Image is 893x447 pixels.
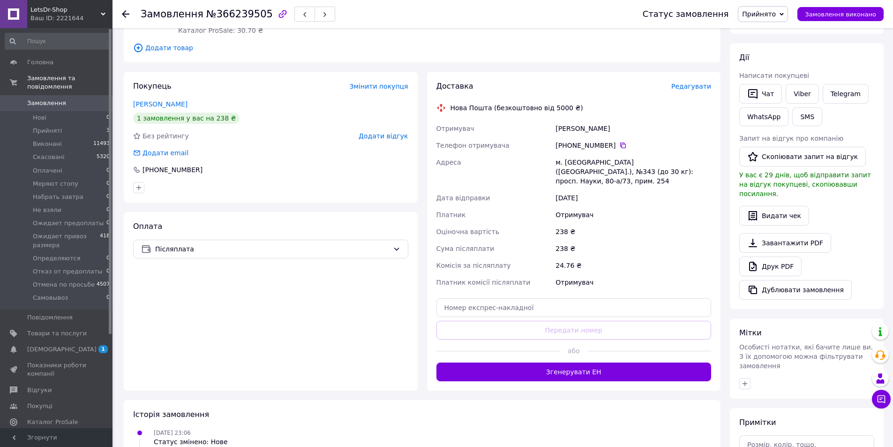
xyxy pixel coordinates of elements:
div: [PHONE_NUMBER] [555,141,711,150]
span: Відгуки [27,386,52,394]
span: 0 [106,180,110,188]
span: Покупці [27,402,53,410]
span: Телефон отримувача [436,142,510,149]
span: Додати товар [133,43,711,53]
span: Ожидает привоз размера [33,232,100,249]
span: 4507 [97,280,110,289]
span: 0 [106,294,110,302]
span: Отказ от предоплаты [33,267,103,276]
div: Отримувач [554,206,713,223]
span: 0 [106,267,110,276]
span: Без рейтингу [143,132,189,140]
span: Післяплата [155,244,389,254]
div: Статус замовлення [643,9,729,19]
div: 24.76 ₴ [554,257,713,274]
button: Дублювати замовлення [739,280,852,300]
div: Повернутися назад [122,9,129,19]
span: Змінити покупця [350,83,408,90]
span: Повідомлення [27,313,73,322]
div: м. [GEOGRAPHIC_DATA] ([GEOGRAPHIC_DATA].), №343 (до 30 кг): просп. Науки, 80-а/73, прим. 254 [554,154,713,189]
a: Telegram [823,84,869,104]
span: Замовлення та повідомлення [27,74,113,91]
span: Примітки [739,418,776,427]
span: Набрать завтра [33,193,83,201]
span: Меряют стопу [33,180,78,188]
a: WhatsApp [739,107,788,126]
span: Прийнято [742,10,776,18]
span: 0 [106,254,110,263]
span: 0 [106,167,110,175]
span: Замовлення [27,99,66,107]
span: Прийняті [33,127,62,135]
span: Каталог ProSale [27,418,78,426]
span: 0 [106,206,110,214]
div: 1 замовлення у вас на 238 ₴ [133,113,240,124]
span: Отмена по просьбе [33,280,95,289]
div: Нова Пошта (безкоштовно від 5000 ₴) [448,103,585,113]
div: Ваш ID: 2221644 [30,14,113,23]
span: Запит на відгук про компанію [739,135,843,142]
span: Каталог ProSale: 30.70 ₴ [178,27,263,34]
span: Показники роботи компанії [27,361,87,378]
span: Нові [33,114,46,122]
span: [DATE] 23:06 [154,430,191,436]
button: Згенерувати ЕН [436,363,712,381]
input: Пошук [5,33,111,50]
span: Самовывоз [33,294,68,302]
span: 1 [98,345,108,353]
span: Головна [27,58,53,67]
span: або [560,346,587,356]
span: Определяются [33,254,81,263]
span: Сума післяплати [436,245,495,252]
span: 11493 [93,140,110,148]
div: Додати email [142,148,189,158]
span: Комісія за післяплату [436,262,511,269]
div: [DATE] [554,189,713,206]
span: Виконані [33,140,62,148]
span: [DEMOGRAPHIC_DATA] [27,345,97,354]
span: 0 [106,193,110,201]
span: Мітки [739,328,762,337]
div: Додати email [132,148,189,158]
span: Покупець [133,82,172,91]
span: 5320 [97,153,110,161]
span: Не взяли [33,206,61,214]
span: Платник [436,211,466,219]
div: Статус змінено: Нове [154,437,228,447]
span: У вас є 29 днів, щоб відправити запит на відгук покупцеві, скопіювавши посилання. [739,171,871,197]
span: Редагувати [671,83,711,90]
span: Отримувач [436,125,474,132]
span: Дії [739,53,749,62]
span: Оплата [133,222,162,231]
span: №366239505 [206,8,273,20]
span: 0 [106,219,110,227]
span: Оплачені [33,167,62,175]
span: Товари та послуги [27,329,87,338]
span: Написати покупцеві [739,72,809,79]
span: Особисті нотатки, які бачите лише ви. З їх допомогою можна фільтрувати замовлення [739,343,873,370]
button: Видати чек [739,206,809,226]
span: 0 [106,114,110,122]
span: Скасовані [33,153,65,161]
div: Отримувач [554,274,713,291]
input: Номер експрес-накладної [436,298,712,317]
span: Доставка [436,82,473,91]
div: [PERSON_NAME] [554,120,713,137]
span: Замовлення [141,8,203,20]
span: Історія замовлення [133,410,209,419]
span: 418 [100,232,110,249]
span: Дата відправки [436,194,490,202]
a: Завантажити PDF [739,233,831,253]
span: Ожидает предоплаты [33,219,104,227]
span: 3 [106,127,110,135]
div: 238 ₴ [554,240,713,257]
button: Скопіювати запит на відгук [739,147,866,167]
button: SMS [792,107,822,126]
span: Додати відгук [359,132,408,140]
span: Платник комісії післяплати [436,279,531,286]
span: LetsDr-Shop [30,6,101,14]
a: Друк PDF [739,257,802,276]
span: Оціночна вартість [436,228,499,235]
button: Чат з покупцем [872,390,891,409]
button: Чат [739,84,782,104]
